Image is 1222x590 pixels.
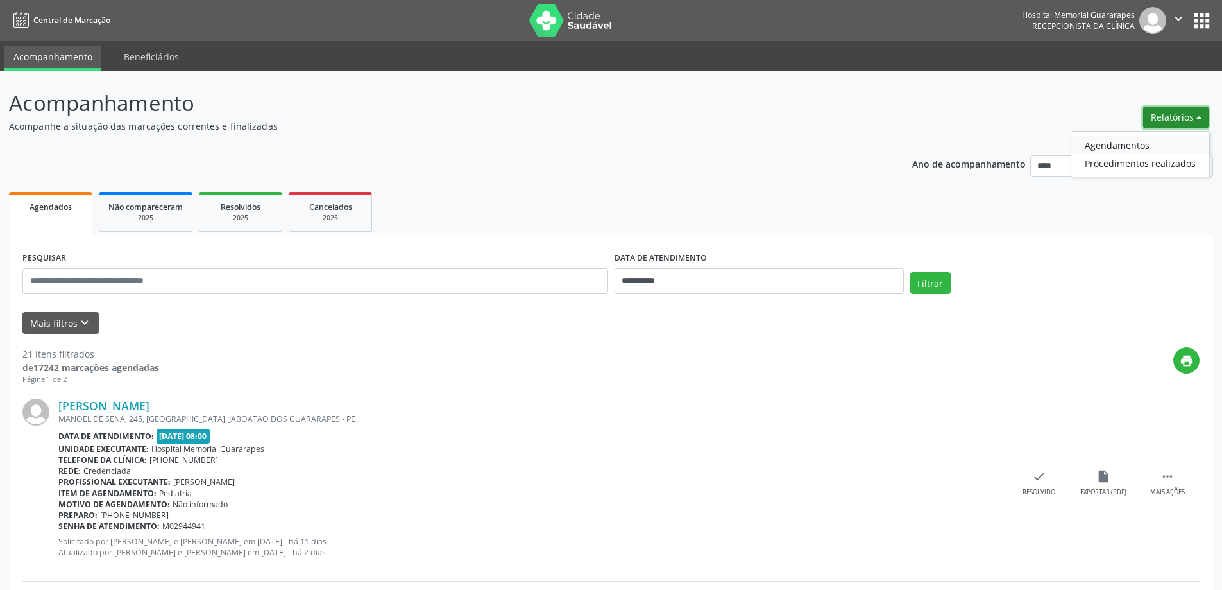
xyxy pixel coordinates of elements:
[58,413,1007,424] div: MANOEL DE SENA, 245, [GEOGRAPHIC_DATA], JABOATAO DOS GUARARAPES - PE
[108,213,183,223] div: 2025
[1191,10,1213,32] button: apps
[1150,488,1185,497] div: Mais ações
[9,119,852,133] p: Acompanhe a situação das marcações correntes e finalizadas
[221,202,260,213] span: Resolvidos
[83,465,131,476] span: Credenciada
[149,455,218,465] span: [PHONE_NUMBER]
[58,499,170,510] b: Motivo de agendamento:
[1022,10,1135,21] div: Hospital Memorial Guararapes
[1171,12,1185,26] i: 
[22,248,66,268] label: PESQUISAR
[58,510,98,521] b: Preparo:
[100,510,169,521] span: [PHONE_NUMBER]
[58,444,149,455] b: Unidade executante:
[1032,469,1046,483] i: check
[1023,488,1055,497] div: Resolvido
[208,213,273,223] div: 2025
[33,15,110,26] span: Central de Marcação
[22,312,99,334] button: Mais filtroskeyboard_arrow_down
[615,248,707,268] label: DATA DE ATENDIMENTO
[58,455,147,465] b: Telefone da clínica:
[58,476,171,487] b: Profissional executante:
[1166,7,1191,34] button: 
[108,202,183,213] span: Não compareceram
[173,476,235,487] span: [PERSON_NAME]
[1032,21,1135,31] span: Recepcionista da clínica
[33,361,159,374] strong: 17242 marcações agendadas
[22,399,49,426] img: img
[1080,488,1126,497] div: Exportar (PDF)
[58,521,160,532] b: Senha de atendimento:
[162,521,205,532] span: M02944941
[912,155,1026,171] p: Ano de acompanhamento
[22,361,159,374] div: de
[910,272,951,294] button: Filtrar
[1173,347,1200,374] button: print
[22,374,159,385] div: Página 1 de 2
[151,444,264,455] span: Hospital Memorial Guararapes
[78,316,92,330] i: keyboard_arrow_down
[30,202,72,213] span: Agendados
[9,10,110,31] a: Central de Marcação
[1071,131,1210,177] ul: Relatórios
[58,536,1007,558] p: Solicitado por [PERSON_NAME] e [PERSON_NAME] em [DATE] - há 11 dias Atualizado por [PERSON_NAME] ...
[1139,7,1166,34] img: img
[298,213,362,223] div: 2025
[58,431,154,442] b: Data de atendimento:
[58,465,81,476] b: Rede:
[1180,354,1194,368] i: print
[22,347,159,361] div: 21 itens filtrados
[1096,469,1110,483] i: insert_drive_file
[58,399,149,413] a: [PERSON_NAME]
[58,488,157,499] b: Item de agendamento:
[159,488,192,499] span: Pediatria
[115,46,188,68] a: Beneficiários
[1143,107,1209,128] button: Relatórios
[9,87,852,119] p: Acompanhamento
[1160,469,1175,483] i: 
[309,202,352,213] span: Cancelados
[173,499,228,510] span: Não informado
[1071,136,1209,154] a: Agendamentos
[157,429,210,444] span: [DATE] 08:00
[1071,154,1209,172] a: Procedimentos realizados
[4,46,101,71] a: Acompanhamento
